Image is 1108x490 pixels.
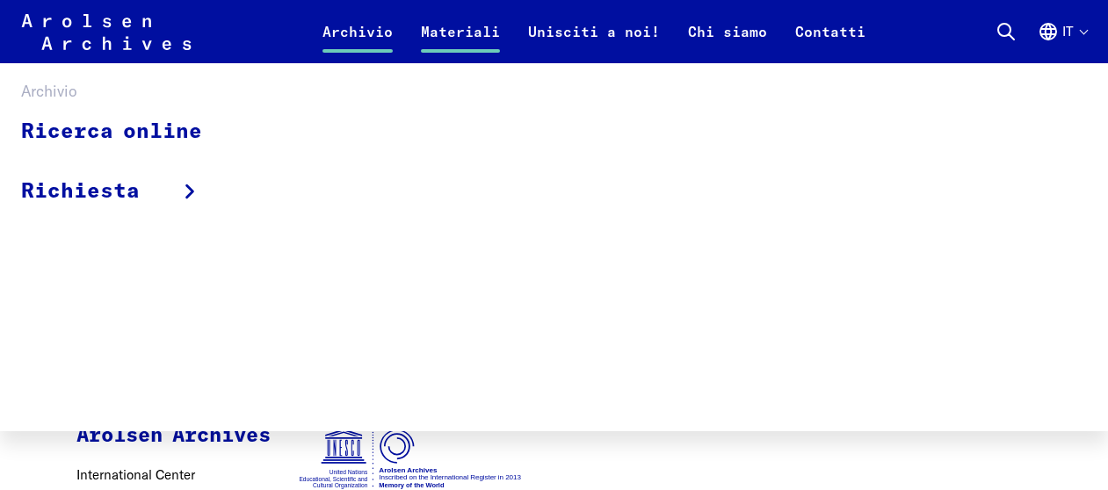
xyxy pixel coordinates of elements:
[674,21,781,63] a: Chi siamo
[308,11,880,53] nav: Primaria
[308,21,407,63] a: Archivio
[21,103,225,162] a: Ricerca online
[21,103,225,220] ul: Archivio
[781,21,880,63] a: Contatti
[514,21,674,63] a: Unisciti a noi!
[76,426,271,446] strong: Arolsen Archives
[407,21,514,63] a: Materiali
[1038,21,1087,63] button: Italiano, selezione lingua
[21,162,225,220] a: Richiesta
[21,176,140,207] span: Richiesta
